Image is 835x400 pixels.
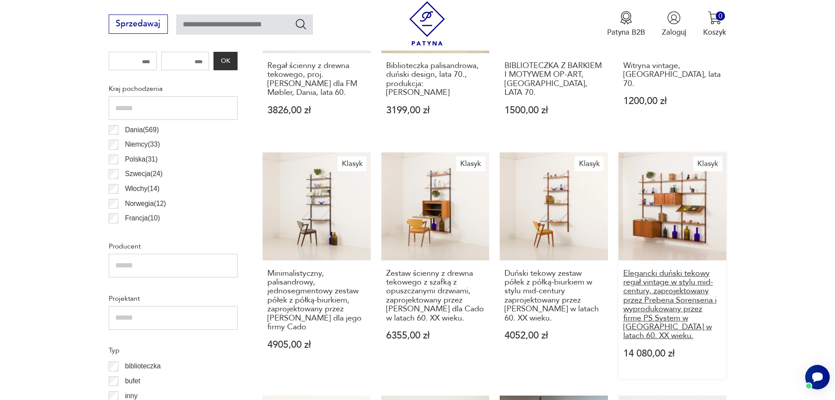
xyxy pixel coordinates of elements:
[109,21,168,28] a: Sprzedawaj
[381,152,490,379] a: KlasykZestaw ścienny z drewna tekowego z szafką z opuszczanymi drzwiami, zaprojektowany przez Pou...
[607,27,645,37] p: Patyna B2B
[619,11,633,25] img: Ikona medalu
[263,152,371,379] a: KlasykMinimalistyczny, palisandrowy, jednosegmentowy zestaw półek z półką-biurkiem, zaprojektowan...
[505,269,603,323] h3: Duński tekowy zestaw półek z półką-biurkiem w stylu mid-century zaprojektowany przez [PERSON_NAME...
[267,269,366,332] h3: Minimalistyczny, palisandrowy, jednosegmentowy zestaw półek z półką-biurkiem, zaprojektowany prze...
[623,269,722,341] h3: Elegancki duński tekowy regał vintage w stylu mid-century, zaprojektowany przez Prebena Sorensena...
[386,269,485,323] h3: Zestaw ścienny z drewna tekowego z szafką z opuszczanymi drzwiami, zaprojektowany przez [PERSON_N...
[662,11,686,37] button: Zaloguj
[623,349,722,358] p: 14 080,00 zł
[125,139,160,150] p: Niemcy ( 33 )
[267,106,366,115] p: 3826,00 zł
[109,14,168,34] button: Sprzedawaj
[505,61,603,97] h3: BIBLIOTECZKA Z BARKIEM I MOTYWEM OP-ART, [GEOGRAPHIC_DATA], LATA 70.
[109,83,238,94] p: Kraj pochodzenia
[405,1,449,46] img: Patyna - sklep z meblami i dekoracjami vintage
[213,52,237,70] button: OK
[708,11,721,25] img: Ikona koszyka
[607,11,645,37] a: Ikona medaluPatyna B2B
[623,61,722,88] h3: Witryna vintage, [GEOGRAPHIC_DATA], lata 70.
[125,213,160,224] p: Francja ( 10 )
[703,27,726,37] p: Koszyk
[109,293,238,304] p: Projektant
[125,198,166,209] p: Norwegia ( 12 )
[618,152,727,379] a: KlasykElegancki duński tekowy regał vintage w stylu mid-century, zaprojektowany przez Prebena Sor...
[295,18,307,30] button: Szukaj
[125,124,159,136] p: Dania ( 569 )
[267,340,366,350] p: 4905,00 zł
[805,365,830,389] iframe: Smartsupp widget button
[125,360,160,372] p: biblioteczka
[703,11,726,37] button: 0Koszyk
[607,11,645,37] button: Patyna B2B
[267,61,366,97] h3: Regał ścienny z drewna tekowego, proj. [PERSON_NAME] dla FM Møbler, Dania, lata 60.
[500,152,608,379] a: KlasykDuński tekowy zestaw półek z półką-biurkiem w stylu mid-century zaprojektowany przez Poula ...
[125,375,140,387] p: bufet
[505,331,603,340] p: 4052,00 zł
[109,345,238,356] p: Typ
[386,61,485,97] h3: Biblioteczka palisandrowa, duński design, lata 70., produkcja: [PERSON_NAME]
[125,183,160,195] p: Włochy ( 14 )
[125,227,183,239] p: Czechosłowacja ( 6 )
[716,11,725,21] div: 0
[623,97,722,106] p: 1200,00 zł
[386,106,485,115] p: 3199,00 zł
[125,168,163,180] p: Szwecja ( 24 )
[386,331,485,340] p: 6355,00 zł
[662,27,686,37] p: Zaloguj
[125,154,158,165] p: Polska ( 31 )
[505,106,603,115] p: 1500,00 zł
[109,241,238,252] p: Producent
[667,11,681,25] img: Ikonka użytkownika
